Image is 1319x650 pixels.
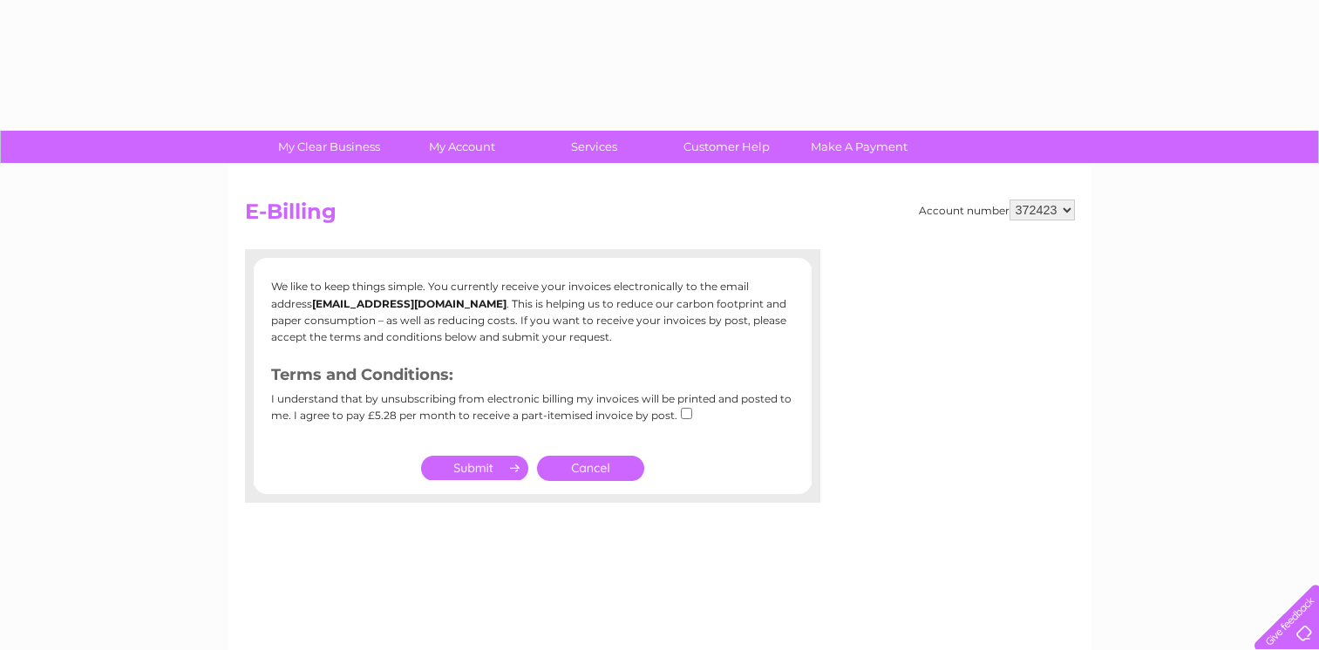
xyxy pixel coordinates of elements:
p: We like to keep things simple. You currently receive your invoices electronically to the email ad... [271,278,794,345]
a: Customer Help [655,131,799,163]
a: My Account [390,131,534,163]
h3: Terms and Conditions: [271,362,794,393]
a: Services [522,131,666,163]
div: Account number [919,200,1075,220]
div: I understand that by unsubscribing from electronic billing my invoices will be printed and posted... [271,393,794,434]
h2: E-Billing [245,200,1075,233]
a: Make A Payment [787,131,931,163]
a: My Clear Business [257,131,401,163]
input: Submit [421,456,528,480]
a: Cancel [537,456,644,481]
b: [EMAIL_ADDRESS][DOMAIN_NAME] [312,297,507,310]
